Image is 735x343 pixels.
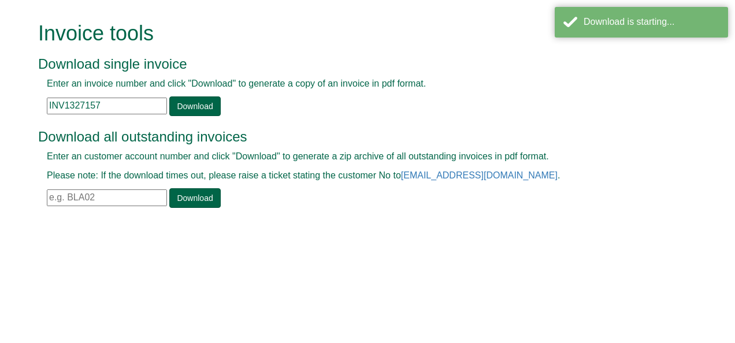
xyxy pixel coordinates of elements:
a: Download [169,188,220,208]
p: Enter an customer account number and click "Download" to generate a zip archive of all outstandin... [47,150,662,163]
input: e.g. INV1234 [47,98,167,114]
a: [EMAIL_ADDRESS][DOMAIN_NAME] [401,170,558,180]
p: Please note: If the download times out, please raise a ticket stating the customer No to . [47,169,662,182]
p: Enter an invoice number and click "Download" to generate a copy of an invoice in pdf format. [47,77,662,91]
h1: Invoice tools [38,22,671,45]
h3: Download single invoice [38,57,671,72]
div: Download is starting... [584,16,719,29]
a: Download [169,96,220,116]
input: e.g. BLA02 [47,189,167,206]
h3: Download all outstanding invoices [38,129,671,144]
